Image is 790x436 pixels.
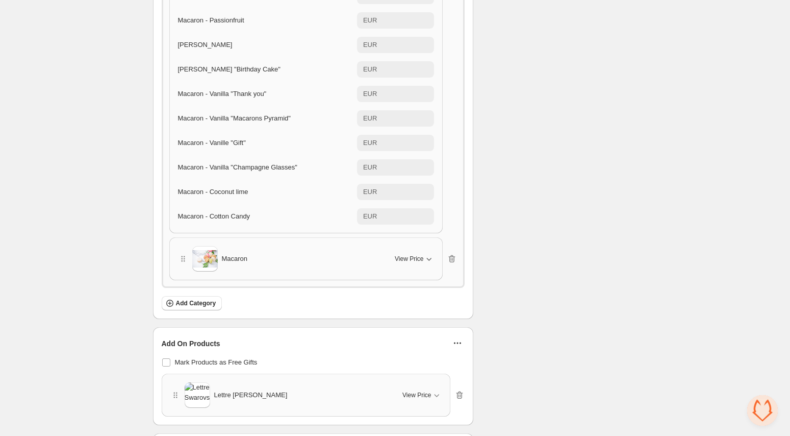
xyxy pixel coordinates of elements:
[395,255,423,263] span: View Price
[178,139,246,147] span: Macaron - Vanille "Gift"
[178,65,281,73] span: [PERSON_NAME] "Birthday Cake"
[363,162,377,173] div: EUR
[396,387,447,403] button: View Price
[175,358,258,366] span: Mark Products as Free Gifts
[363,64,377,75] div: EUR
[162,296,222,310] button: Add Category
[402,391,431,399] span: View Price
[363,113,377,124] div: EUR
[176,299,216,307] span: Add Category
[214,390,288,400] span: Lettre [PERSON_NAME]
[363,138,377,148] div: EUR
[162,338,220,349] span: Add On Products
[222,254,248,264] span: Macaron
[178,41,233,49] span: [PERSON_NAME]
[185,382,210,408] img: Lettre Swarovski
[178,163,297,171] span: Macaron - Vanilla "Champagne Glasses"
[178,188,248,196] span: Macaron - Coconut lime
[363,211,377,222] div: EUR
[747,395,778,426] div: Open chat
[389,251,440,267] button: View Price
[363,15,377,26] div: EUR
[178,212,250,220] span: Macaron - Cotton Candy
[178,90,267,98] span: Macaron - Vanilla "Thank you"
[192,250,218,267] img: Macaron
[363,40,377,50] div: EUR
[363,187,377,197] div: EUR
[178,114,291,122] span: Macaron - Vanilla "Macarons Pyramid"
[178,16,244,24] span: Macaron - Passionfruit
[363,89,377,99] div: EUR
